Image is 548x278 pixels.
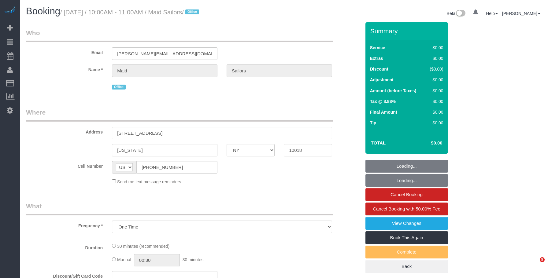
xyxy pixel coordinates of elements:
[527,257,542,272] iframe: Intercom live chat
[227,64,332,77] input: Last Name
[370,45,385,51] label: Service
[486,11,498,16] a: Help
[26,202,333,215] legend: What
[21,47,107,56] label: Email
[370,88,416,94] label: Amount (before Taxes)
[427,88,443,94] div: $0.00
[26,108,333,122] legend: Where
[182,9,201,16] span: /
[185,9,199,14] span: Office
[413,141,442,146] h4: $0.00
[365,231,448,244] a: Book This Again
[21,161,107,169] label: Cell Number
[370,109,397,115] label: Final Amount
[112,64,217,77] input: First Name
[21,64,107,73] label: Name *
[26,6,60,16] span: Booking
[60,9,201,16] small: / [DATE] / 10:00AM - 11:00AM / Maid Sailors
[136,161,217,174] input: Cell Number
[365,203,448,215] a: Cancel Booking with 50.00% Fee
[370,27,445,35] h3: Summary
[427,98,443,104] div: $0.00
[502,11,540,16] a: [PERSON_NAME]
[117,179,181,184] span: Send me text message reminders
[117,244,169,249] span: 30 minutes (recommended)
[21,243,107,251] label: Duration
[427,120,443,126] div: $0.00
[365,188,448,201] a: Cancel Booking
[284,144,332,156] input: Zip Code
[427,55,443,61] div: $0.00
[427,77,443,83] div: $0.00
[370,66,388,72] label: Discount
[183,257,203,262] span: 30 minutes
[540,257,545,262] span: 5
[365,217,448,230] a: View Changes
[26,28,333,42] legend: Who
[21,221,107,229] label: Frequency *
[371,140,386,145] strong: Total
[112,85,125,90] span: Office
[21,127,107,135] label: Address
[370,120,376,126] label: Tip
[365,260,448,273] a: Back
[373,206,440,211] span: Cancel Booking with 50.00% Fee
[112,144,217,156] input: City
[370,55,383,61] label: Extras
[427,66,443,72] div: ($0.00)
[370,77,394,83] label: Adjustment
[427,45,443,51] div: $0.00
[427,109,443,115] div: $0.00
[455,10,465,18] img: New interface
[370,98,396,104] label: Tax @ 8.88%
[4,6,16,15] img: Automaid Logo
[112,47,217,60] input: Email
[447,11,466,16] a: Beta
[117,257,131,262] span: Manual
